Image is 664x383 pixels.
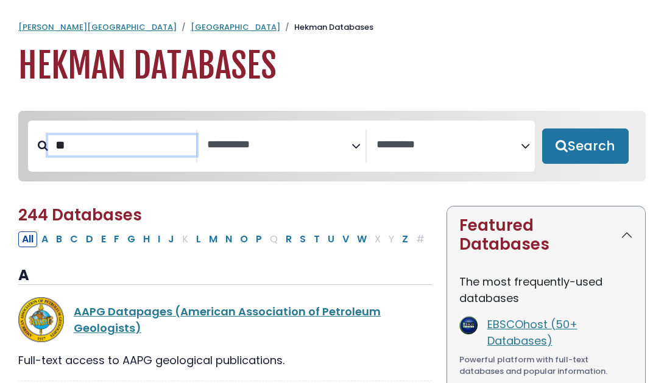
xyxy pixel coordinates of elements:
button: Filter Results G [124,231,139,247]
textarea: Search [207,139,351,152]
button: Filter Results I [154,231,164,247]
button: Filter Results L [192,231,205,247]
a: EBSCOhost (50+ Databases) [487,317,577,348]
p: The most frequently-used databases [459,273,633,306]
button: Filter Results E [97,231,110,247]
div: Full-text access to AAPG geological publications. [18,352,432,368]
textarea: Search [376,139,521,152]
button: Featured Databases [447,206,645,264]
input: Search database by title or keyword [48,135,196,155]
button: Filter Results N [222,231,236,247]
button: Filter Results U [324,231,338,247]
button: Filter Results Z [398,231,412,247]
button: Filter Results D [82,231,97,247]
button: Filter Results H [140,231,154,247]
button: Filter Results B [52,231,66,247]
button: Submit for Search Results [542,128,629,164]
button: All [18,231,37,247]
button: Filter Results A [38,231,52,247]
a: [GEOGRAPHIC_DATA] [191,21,280,33]
span: 244 Databases [18,204,142,226]
nav: breadcrumb [18,21,646,33]
button: Filter Results O [236,231,252,247]
h3: A [18,267,432,285]
a: AAPG Datapages (American Association of Petroleum Geologists) [74,304,381,336]
button: Filter Results R [282,231,295,247]
button: Filter Results V [339,231,353,247]
h1: Hekman Databases [18,46,646,86]
li: Hekman Databases [280,21,373,33]
a: [PERSON_NAME][GEOGRAPHIC_DATA] [18,21,177,33]
button: Filter Results J [164,231,178,247]
button: Filter Results W [353,231,370,247]
button: Filter Results M [205,231,221,247]
button: Filter Results T [310,231,323,247]
button: Filter Results C [66,231,82,247]
div: Powerful platform with full-text databases and popular information. [459,354,633,378]
button: Filter Results F [110,231,123,247]
div: Alpha-list to filter by first letter of database name [18,231,429,246]
button: Filter Results P [252,231,266,247]
button: Filter Results S [296,231,309,247]
nav: Search filters [18,111,646,181]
